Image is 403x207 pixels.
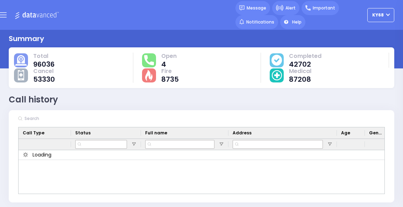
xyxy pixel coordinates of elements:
[292,19,302,25] span: Help
[75,140,127,149] input: Status Filter Input
[161,53,177,60] span: Open
[233,140,323,149] input: Address Filter Input
[9,33,44,44] div: Summary
[9,93,58,106] div: Call history
[33,151,51,159] span: Loading
[145,140,214,149] input: Full name Filter Input
[289,53,321,60] span: Completed
[289,76,311,83] span: 87208
[219,141,224,147] button: Open Filter Menu
[271,55,282,65] img: cause-cover.svg
[289,61,321,68] span: 42702
[285,5,296,11] span: Alert
[145,130,167,136] span: Full name
[272,70,282,81] img: medical-cause.svg
[246,19,274,25] span: Notifications
[247,5,266,11] span: Message
[33,61,55,68] span: 96036
[313,5,335,11] span: Important
[18,70,24,81] img: other-cause.svg
[131,141,137,147] button: Open Filter Menu
[75,130,91,136] span: Status
[22,112,127,125] input: Search
[15,55,27,66] img: total-cause.svg
[341,130,350,136] span: Age
[33,68,55,75] span: Cancel
[327,141,333,147] button: Open Filter Menu
[239,5,245,11] img: message.svg
[161,76,179,83] span: 8735
[289,68,311,75] span: Medical
[233,130,252,136] span: Address
[33,76,55,83] span: 53330
[33,53,55,60] span: Total
[161,68,179,75] span: Fire
[145,70,153,81] img: fire-cause.svg
[161,61,177,68] span: 4
[372,12,384,18] span: ky68
[144,55,154,65] img: total-response.svg
[367,8,394,22] button: ky68
[15,11,61,19] img: Logo
[23,130,44,136] span: Call Type
[369,130,383,136] span: Gender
